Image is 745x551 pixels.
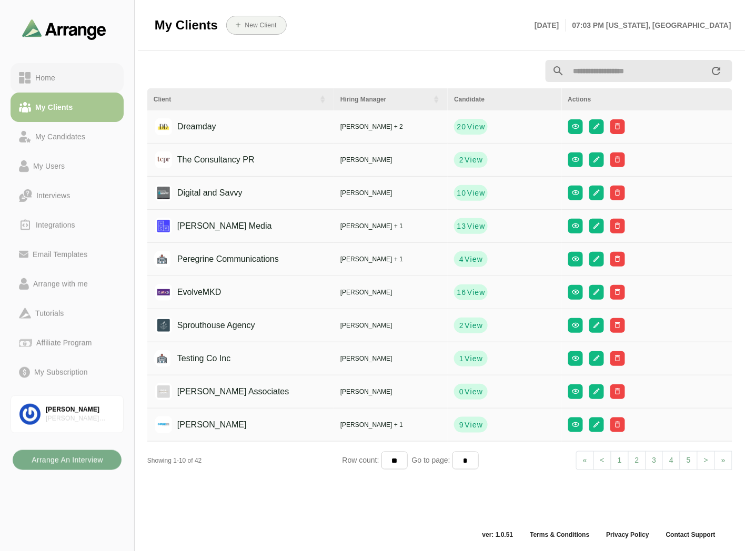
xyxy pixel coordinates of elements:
[464,155,483,165] span: View
[467,221,486,231] span: View
[161,183,243,203] div: Digital and Savvy
[46,414,115,423] div: [PERSON_NAME] Associates
[155,416,172,433] img: coyne.png
[31,307,68,320] div: Tutorials
[11,122,124,151] a: My Candidates
[11,151,124,181] a: My Users
[154,350,170,367] img: placeholder logo
[31,72,59,84] div: Home
[464,420,483,430] span: View
[161,150,255,170] div: The Consultancy PR
[456,287,466,298] strong: 16
[459,386,464,397] strong: 0
[566,19,731,32] p: 07:03 PM [US_STATE], [GEOGRAPHIC_DATA]
[161,415,247,435] div: [PERSON_NAME]
[467,287,486,298] span: View
[535,19,566,32] p: [DATE]
[408,456,452,464] span: Go to page:
[454,384,488,400] button: 0View
[464,386,483,397] span: View
[628,451,646,470] a: 2
[29,160,69,172] div: My Users
[456,221,466,231] strong: 13
[155,185,172,201] img: 1631367050045.jpg
[31,101,77,114] div: My Clients
[226,16,287,35] button: New Client
[474,530,522,539] span: ver: 1.0.51
[340,321,441,330] div: [PERSON_NAME]
[155,383,172,400] img: BSA-Logo.jpg
[454,119,488,135] button: 20View
[459,155,464,165] strong: 2
[710,65,723,77] i: appended action
[343,456,381,464] span: Row count:
[11,210,124,240] a: Integrations
[155,284,172,301] img: evolvemkd-logo.jpg
[244,22,276,29] b: New Client
[11,395,124,433] a: [PERSON_NAME][PERSON_NAME] Associates
[646,451,663,470] a: 3
[11,240,124,269] a: Email Templates
[454,152,488,168] button: 2View
[11,358,124,387] a: My Subscription
[454,251,488,267] button: 4View
[11,269,124,299] a: Arrange with me
[340,122,441,131] div: [PERSON_NAME] + 2
[32,219,79,231] div: Integrations
[154,251,170,268] img: placeholder logo
[161,315,255,335] div: Sprouthouse Agency
[147,456,343,465] div: Showing 1-10 of 42
[340,354,441,363] div: [PERSON_NAME]
[464,353,483,364] span: View
[464,320,483,331] span: View
[13,450,122,470] button: Arrange An Interview
[454,95,555,104] div: Candidate
[11,93,124,122] a: My Clients
[454,185,488,201] button: 10View
[340,221,441,231] div: [PERSON_NAME] + 1
[454,417,488,433] button: 9View
[598,530,658,539] a: Privacy Policy
[704,456,708,464] span: >
[456,121,466,132] strong: 20
[31,130,89,143] div: My Candidates
[11,181,124,210] a: Interviews
[454,351,488,366] button: 1View
[340,254,441,264] div: [PERSON_NAME] + 1
[456,188,466,198] strong: 10
[11,63,124,93] a: Home
[161,216,272,236] div: [PERSON_NAME] Media
[155,151,172,168] img: tcpr.jpeg
[32,189,74,202] div: Interviews
[155,218,172,234] img: hannah_cranston_media_logo.jpg
[521,530,598,539] a: Terms & Conditions
[155,317,172,334] img: sprouthouseagency_logo.jpg
[697,451,715,470] a: Next
[155,118,172,135] img: dreamdayla_logo.jpg
[161,282,222,302] div: EvolveMKD
[161,117,216,137] div: Dreamday
[31,450,103,470] b: Arrange An Interview
[568,95,726,104] div: Actions
[464,254,483,264] span: View
[340,387,441,396] div: [PERSON_NAME]
[32,336,96,349] div: Affiliate Program
[161,349,230,369] div: Testing Co Inc
[46,405,115,414] div: [PERSON_NAME]
[454,318,488,333] button: 2View
[340,155,441,165] div: [PERSON_NAME]
[714,451,732,470] a: Next
[467,121,486,132] span: View
[662,451,680,470] a: 4
[30,366,92,379] div: My Subscription
[459,420,464,430] strong: 9
[29,278,92,290] div: Arrange with me
[467,188,486,198] span: View
[454,284,488,300] button: 16View
[459,353,464,364] strong: 1
[161,382,289,402] div: [PERSON_NAME] Associates
[155,17,218,33] span: My Clients
[658,530,724,539] a: Contact Support
[454,218,488,234] button: 13View
[340,95,426,104] div: Hiring Manager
